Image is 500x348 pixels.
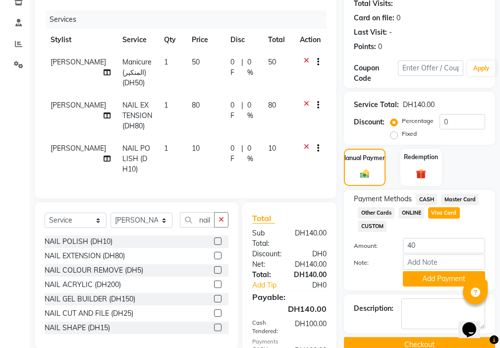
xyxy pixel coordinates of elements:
span: | [241,143,243,164]
div: Discount: [354,117,385,127]
div: NAIL CUT AND FILE (DH25) [45,308,133,319]
button: Add Payment [403,271,485,287]
div: DH140.00 [286,270,334,280]
iframe: chat widget [458,308,490,338]
span: 50 [268,58,276,66]
div: 0 [396,13,400,23]
label: Fixed [402,129,417,138]
span: 10 [192,144,200,153]
th: Price [186,29,224,51]
span: [PERSON_NAME] [51,101,106,110]
label: Manual Payment [341,154,389,163]
button: Apply [467,61,496,76]
div: NAIL GEL BUILDER (DH150) [45,294,135,304]
span: 0 % [247,57,256,78]
div: Cash Tendered: [245,319,287,336]
div: NAIL ACRYLIC (DH200) [45,280,121,290]
input: Search or Scan [180,212,215,228]
span: Visa Card [428,207,460,219]
span: Total [252,213,275,224]
span: 0 % [247,100,256,121]
div: Description: [354,303,393,314]
div: Coupon Code [354,63,397,84]
span: [PERSON_NAME] [51,144,106,153]
span: CASH [416,194,437,205]
span: Manicure (المنكير) (DH50) [122,58,152,87]
div: Total: [245,270,286,280]
span: 1 [164,144,168,153]
th: Total [262,29,294,51]
div: NAIL EXTENSION (DH80) [45,251,125,261]
span: Payment Methods [354,194,412,204]
span: 10 [268,144,276,153]
input: Enter Offer / Coupon Code [398,60,463,76]
span: 0 F [230,100,238,121]
div: Payable: [245,291,334,303]
span: [PERSON_NAME] [51,58,106,66]
span: NAIL EXTENSION (DH80) [122,101,152,130]
th: Qty [158,29,186,51]
div: 0 [378,42,382,52]
span: Master Card [441,194,479,205]
input: Add Note [403,254,485,270]
div: NAIL COLOUR REMOVE (DH5) [45,265,143,276]
div: DH140.00 [287,259,334,270]
label: Redemption [404,153,438,162]
img: _gift.svg [413,168,429,180]
span: ONLINE [398,207,424,219]
div: Points: [354,42,376,52]
span: 0 % [247,143,256,164]
div: Services [46,10,334,29]
span: 80 [192,101,200,110]
div: Sub Total: [245,228,287,249]
span: CUSTOM [358,221,387,232]
img: _cash.svg [357,169,372,179]
div: Last Visit: [354,27,387,38]
label: Note: [346,258,395,267]
th: Stylist [45,29,116,51]
label: Amount: [346,241,395,250]
div: DH100.00 [287,319,334,336]
th: Disc [224,29,262,51]
a: Add Tip [245,280,297,290]
div: Net: [245,259,287,270]
div: Service Total: [354,100,399,110]
th: Action [294,29,327,51]
span: 0 F [230,57,238,78]
span: NAIL POLISH (DH10) [122,144,150,174]
div: Card on file: [354,13,394,23]
span: | [241,100,243,121]
span: 1 [164,58,168,66]
div: Payments [252,338,327,346]
div: DH140.00 [287,228,334,249]
div: DH140.00 [245,303,334,315]
div: Discount: [245,249,289,259]
div: - [389,27,392,38]
span: 80 [268,101,276,110]
span: 1 [164,101,168,110]
th: Service [116,29,158,51]
label: Percentage [402,116,434,125]
span: 0 F [230,143,238,164]
div: DH140.00 [403,100,435,110]
div: NAIL POLISH (DH10) [45,236,112,247]
span: 50 [192,58,200,66]
span: Other Cards [358,207,394,219]
div: DH0 [297,280,334,290]
div: DH0 [289,249,334,259]
span: | [241,57,243,78]
input: Amount [403,238,485,253]
div: NAIL SHAPE (DH15) [45,323,110,333]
